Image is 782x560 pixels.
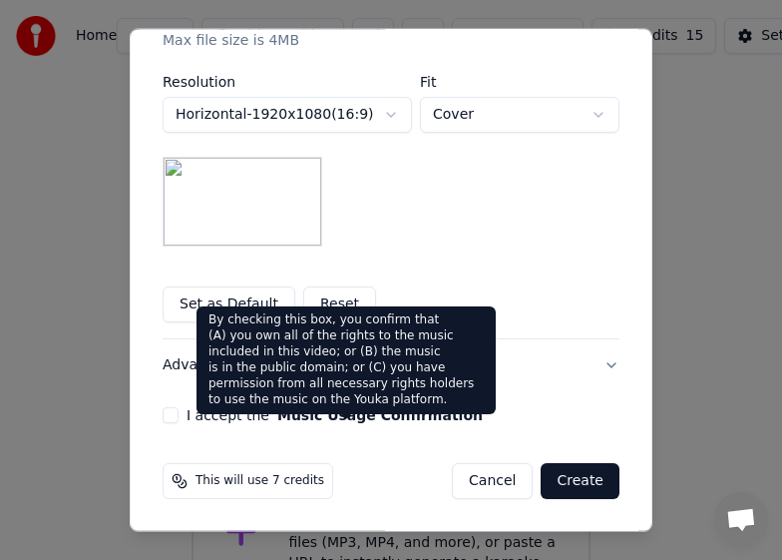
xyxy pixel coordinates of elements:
[541,463,619,499] button: Create
[452,463,533,499] button: Cancel
[195,473,324,489] span: This will use 7 credits
[163,339,619,391] button: Advanced
[277,408,483,422] button: I accept the
[163,286,295,322] button: Set as Default
[303,286,376,322] button: Reset
[196,306,496,414] div: By checking this box, you confirm that (A) you own all of the rights to the music included in thi...
[163,31,619,51] div: Max file size is 4MB
[420,75,619,89] label: Fit
[187,408,483,422] label: I accept the
[163,75,412,89] label: Resolution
